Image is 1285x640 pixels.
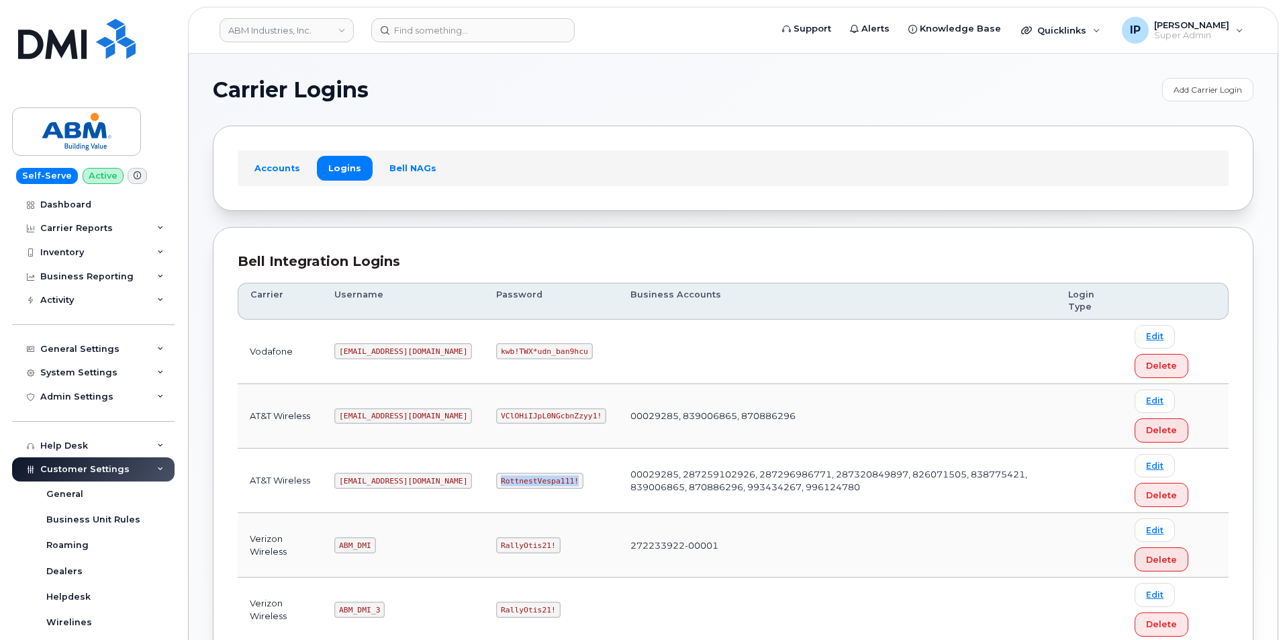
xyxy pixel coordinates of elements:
td: 00029285, 287259102926, 287296986771, 287320849897, 826071505, 838775421, 839006865, 870886296, 9... [618,449,1056,513]
button: Delete [1135,418,1188,443]
a: Logins [317,156,373,180]
span: Delete [1146,489,1177,502]
td: 272233922-00001 [618,513,1056,578]
code: [EMAIL_ADDRESS][DOMAIN_NAME] [334,343,472,359]
button: Delete [1135,612,1188,637]
a: Accounts [243,156,312,180]
code: [EMAIL_ADDRESS][DOMAIN_NAME] [334,408,472,424]
span: Delete [1146,618,1177,631]
td: AT&T Wireless [238,384,322,449]
code: [EMAIL_ADDRESS][DOMAIN_NAME] [334,473,472,489]
td: AT&T Wireless [238,449,322,513]
button: Delete [1135,483,1188,507]
a: Add Carrier Login [1162,78,1253,101]
span: Delete [1146,553,1177,566]
a: Edit [1135,325,1175,349]
th: Carrier [238,283,322,320]
code: RallyOtis21! [496,537,560,553]
th: Business Accounts [618,283,1056,320]
a: Edit [1135,518,1175,542]
a: Edit [1135,583,1175,606]
th: Password [484,283,618,320]
td: Verizon Wireless [238,513,322,578]
td: 00029285, 839006865, 870886296 [618,384,1056,449]
code: ABM_DMI_3 [334,602,385,618]
div: Bell Integration Logins [238,252,1229,271]
a: Bell NAGs [378,156,448,180]
button: Delete [1135,547,1188,572]
code: RallyOtis21! [496,602,560,618]
span: Carrier Logins [213,80,369,100]
th: Login Type [1056,283,1123,320]
span: Delete [1146,359,1177,372]
span: Delete [1146,424,1177,437]
code: RottnestVespa111! [496,473,583,489]
button: Delete [1135,354,1188,378]
code: ABM_DMI [334,537,375,553]
th: Username [322,283,484,320]
code: kwb!TWX*udn_ban9hcu [496,343,592,359]
code: VClOHiIJpL0NGcbnZzyy1! [496,408,606,424]
a: Edit [1135,454,1175,477]
td: Vodafone [238,320,322,384]
a: Edit [1135,390,1175,413]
